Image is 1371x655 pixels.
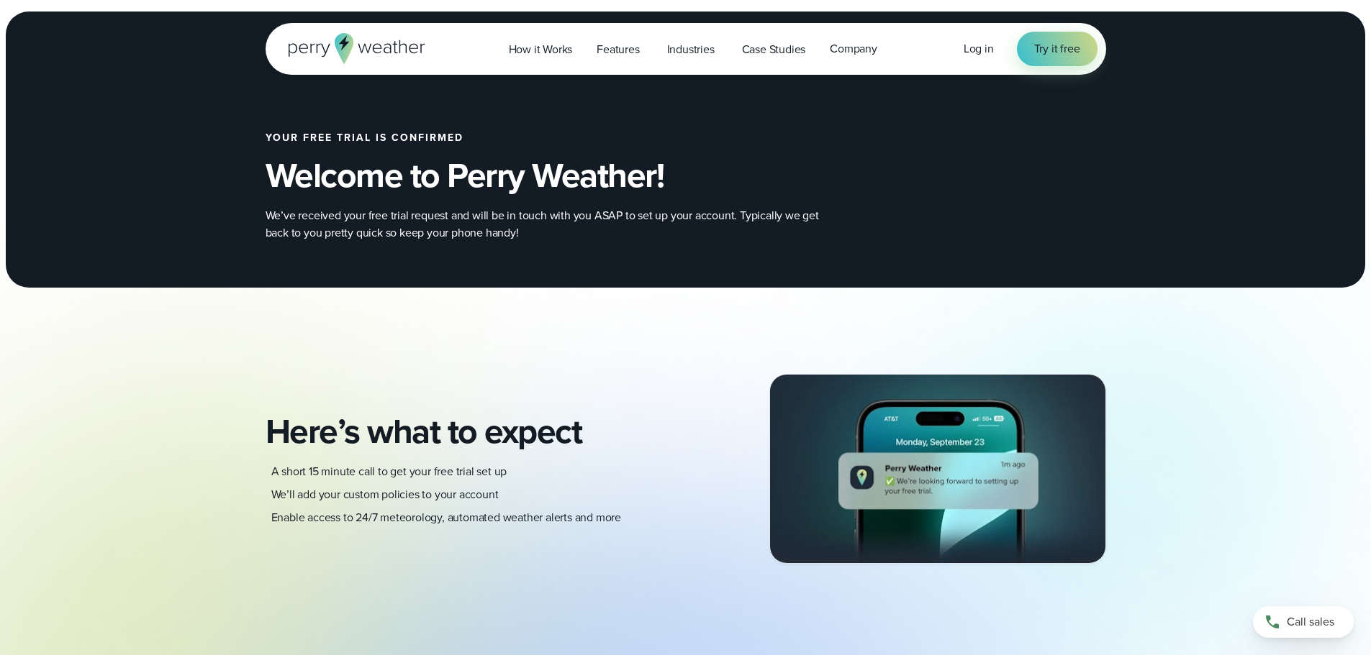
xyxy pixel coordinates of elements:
[964,40,994,58] a: Log in
[830,40,877,58] span: Company
[266,207,841,242] p: We’ve received your free trial request and will be in touch with you ASAP to set up your account....
[497,35,585,64] a: How it Works
[1034,40,1080,58] span: Try it free
[597,41,639,58] span: Features
[271,509,621,526] p: Enable access to 24/7 meteorology, automated weather alerts and more
[1287,613,1334,631] span: Call sales
[730,35,818,64] a: Case Studies
[271,463,507,480] p: A short 15 minute call to get your free trial set up
[667,41,715,58] span: Industries
[266,411,674,452] h2: Here’s what to expect
[1017,32,1098,66] a: Try it free
[1253,606,1354,638] a: Call sales
[964,40,994,57] span: Log in
[266,155,890,196] h2: Welcome to Perry Weather!
[271,486,499,503] p: We’ll add your custom policies to your account
[266,132,890,144] h2: Your free trial is confirmed
[742,41,806,58] span: Case Studies
[509,41,573,58] span: How it Works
